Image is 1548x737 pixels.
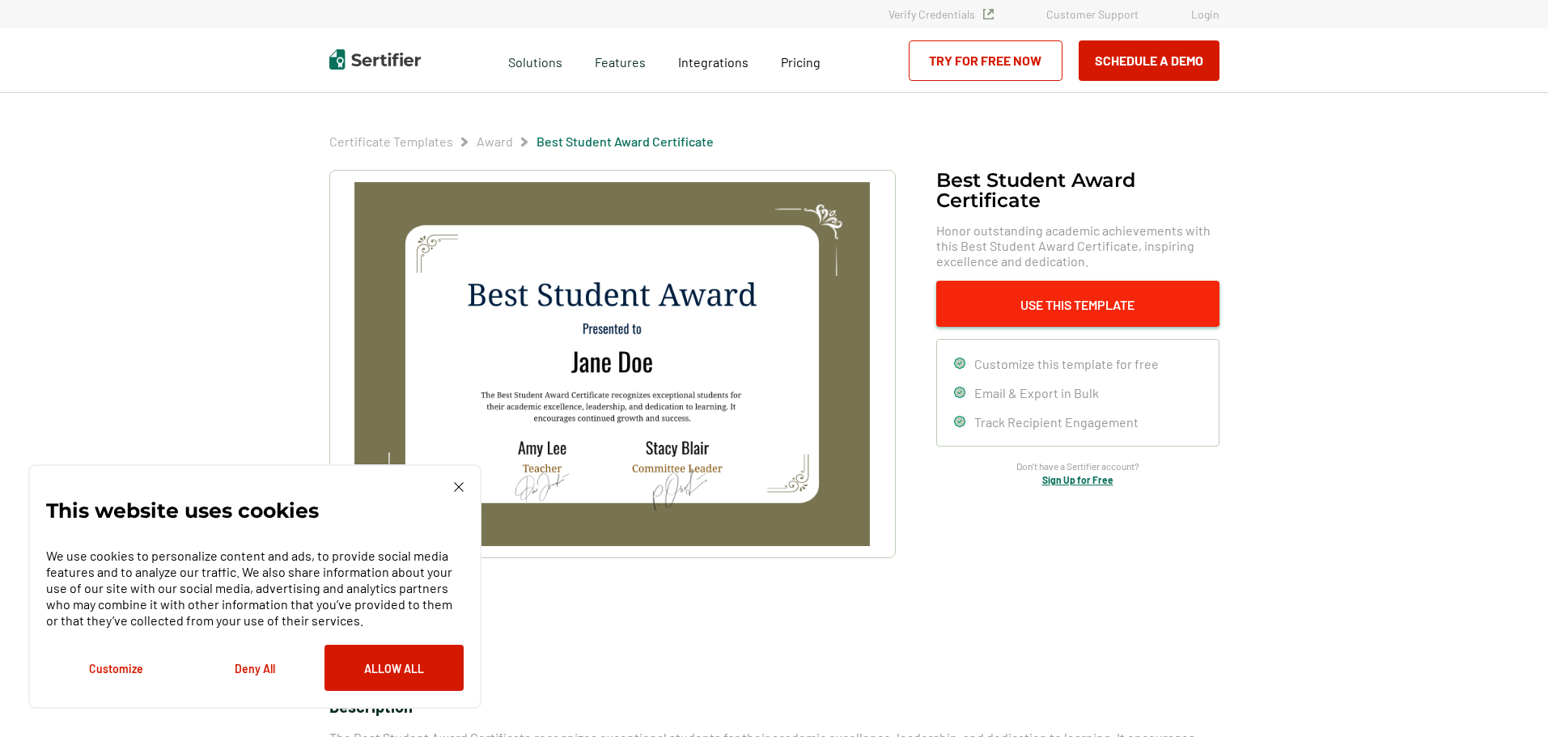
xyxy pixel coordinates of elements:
[974,414,1139,430] span: Track Recipient Engagement
[329,133,453,149] a: Certificate Templates
[354,182,869,546] img: Best Student Award Certificate​
[536,133,714,149] a: Best Student Award Certificate​
[936,222,1219,269] span: Honor outstanding academic achievements with this Best Student Award Certificate, inspiring excel...
[1079,40,1219,81] button: Schedule a Demo
[46,502,319,519] p: This website uses cookies
[1467,659,1548,737] iframe: Chat Widget
[678,50,749,70] a: Integrations
[974,356,1159,371] span: Customize this template for free
[678,54,749,70] span: Integrations
[454,482,464,492] img: Cookie Popup Close
[329,49,421,70] img: Sertifier | Digital Credentialing Platform
[477,133,513,150] span: Award
[974,385,1099,400] span: Email & Export in Bulk
[889,7,994,21] a: Verify Credentials
[185,645,324,691] button: Deny All
[1191,7,1219,21] a: Login
[595,50,646,70] span: Features
[983,9,994,19] img: Verified
[781,54,821,70] span: Pricing
[909,40,1062,81] a: Try for Free Now
[477,133,513,149] a: Award
[329,133,453,150] span: Certificate Templates
[936,170,1219,210] h1: Best Student Award Certificate​
[46,645,185,691] button: Customize
[936,281,1219,327] button: Use This Template
[46,548,464,629] p: We use cookies to personalize content and ads, to provide social media features and to analyze ou...
[324,645,464,691] button: Allow All
[781,50,821,70] a: Pricing
[536,133,714,150] span: Best Student Award Certificate​
[1046,7,1139,21] a: Customer Support
[508,50,562,70] span: Solutions
[329,133,714,150] div: Breadcrumb
[1016,459,1139,474] span: Don’t have a Sertifier account?
[1042,474,1113,485] a: Sign Up for Free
